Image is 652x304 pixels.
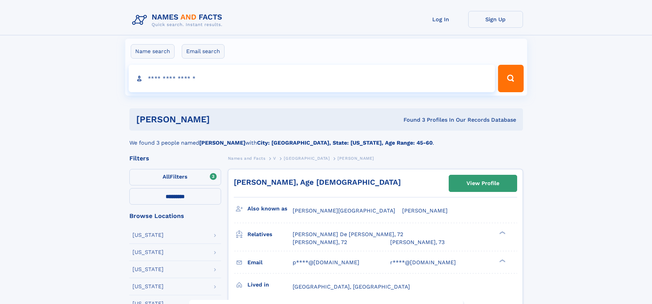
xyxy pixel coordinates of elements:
[466,175,499,191] div: View Profile
[293,283,410,290] span: [GEOGRAPHIC_DATA], [GEOGRAPHIC_DATA]
[247,203,293,215] h3: Also known as
[234,178,401,186] a: [PERSON_NAME], Age [DEMOGRAPHIC_DATA]
[284,154,330,162] a: [GEOGRAPHIC_DATA]
[132,267,164,272] div: [US_STATE]
[257,139,433,146] b: City: [GEOGRAPHIC_DATA], State: [US_STATE], Age Range: 45-60
[273,154,276,162] a: V
[136,115,307,124] h1: [PERSON_NAME]
[307,116,516,124] div: Found 3 Profiles In Our Records Database
[284,156,330,161] span: [GEOGRAPHIC_DATA]
[199,139,245,146] b: [PERSON_NAME]
[131,44,175,59] label: Name search
[129,155,221,161] div: Filters
[390,239,445,246] a: [PERSON_NAME], 73
[337,156,374,161] span: [PERSON_NAME]
[273,156,276,161] span: V
[129,213,221,219] div: Browse Locations
[413,11,468,28] a: Log In
[498,65,523,92] button: Search Button
[132,284,164,289] div: [US_STATE]
[402,207,448,214] span: [PERSON_NAME]
[247,229,293,240] h3: Relatives
[129,131,523,147] div: We found 3 people named with .
[163,173,170,180] span: All
[293,239,347,246] a: [PERSON_NAME], 72
[132,232,164,238] div: [US_STATE]
[129,11,228,29] img: Logo Names and Facts
[129,169,221,185] label: Filters
[498,258,506,263] div: ❯
[228,154,266,162] a: Names and Facts
[293,231,403,238] a: [PERSON_NAME] De [PERSON_NAME], 72
[182,44,225,59] label: Email search
[293,207,395,214] span: [PERSON_NAME][GEOGRAPHIC_DATA]
[449,175,517,192] a: View Profile
[129,65,495,92] input: search input
[247,257,293,268] h3: Email
[498,231,506,235] div: ❯
[132,250,164,255] div: [US_STATE]
[247,279,293,291] h3: Lived in
[468,11,523,28] a: Sign Up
